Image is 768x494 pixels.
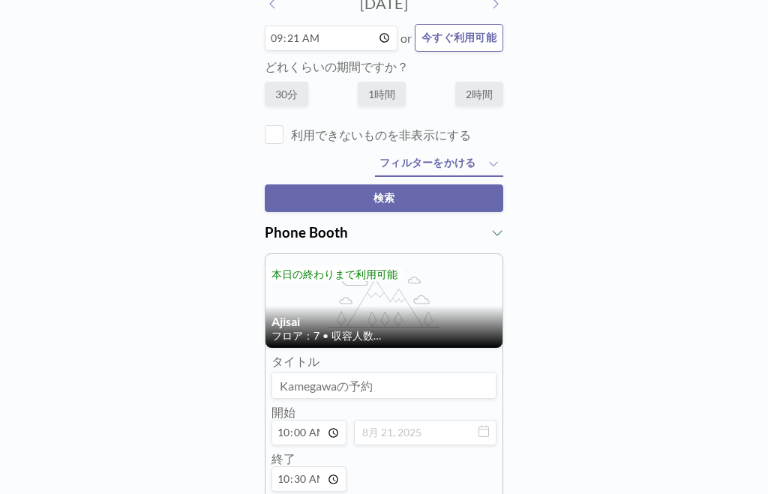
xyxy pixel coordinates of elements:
span: フロア：7 [271,329,319,343]
span: Phone Booth [265,224,348,241]
span: フィルターをかける [379,156,476,170]
span: • [322,329,328,343]
span: 本日の終わりまで利用可能 [271,268,397,280]
button: 今すぐ利用可能 [415,24,503,52]
label: 開始 [271,405,295,419]
label: どれくらいの期間ですか？ [265,59,409,73]
button: フィルターをかける [375,151,503,177]
label: 2時間 [455,82,503,106]
button: 検索 [265,184,503,212]
label: タイトル [271,354,319,369]
input: Kamegawaの予約 [272,373,496,398]
span: 検索 [373,191,395,205]
label: 30分 [265,82,308,106]
label: 利用できないものを非表示にする [291,127,471,142]
h4: Ajisai [271,314,496,329]
span: 今すぐ利用可能 [421,31,496,45]
label: 終了 [271,451,295,466]
span: or [400,31,412,46]
span: 収容人数：1 [331,329,388,343]
label: 1時間 [358,82,406,106]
